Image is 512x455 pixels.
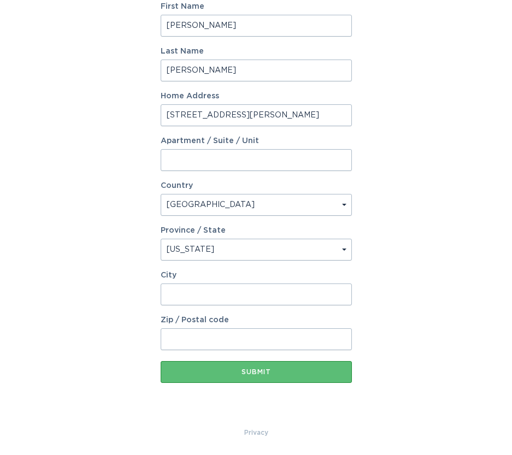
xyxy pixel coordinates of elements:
[161,92,352,100] label: Home Address
[161,182,193,190] label: Country
[161,137,352,145] label: Apartment / Suite / Unit
[161,361,352,383] button: Submit
[166,369,346,375] div: Submit
[161,227,226,234] label: Province / State
[244,427,268,439] a: Privacy Policy & Terms of Use
[161,316,352,324] label: Zip / Postal code
[161,271,352,279] label: City
[161,3,352,10] label: First Name
[161,48,352,55] label: Last Name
